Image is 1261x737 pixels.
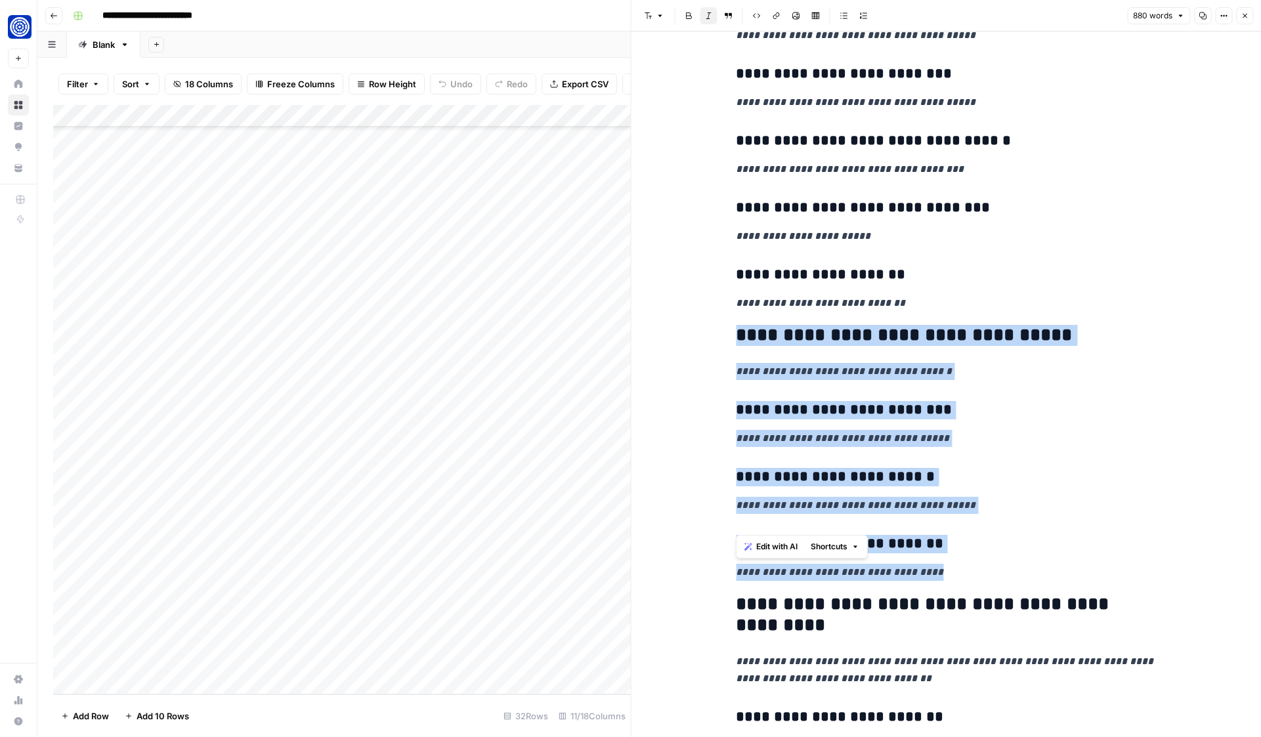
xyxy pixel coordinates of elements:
a: Your Data [8,158,29,179]
a: Home [8,74,29,95]
button: Undo [430,74,481,95]
div: 32 Rows [498,705,553,726]
span: Undo [450,77,473,91]
span: Row Height [369,77,416,91]
button: Filter [58,74,108,95]
span: 18 Columns [185,77,233,91]
span: Freeze Columns [267,77,335,91]
button: Export CSV [542,74,617,95]
span: Shortcuts [811,541,847,553]
span: Edit with AI [756,541,798,553]
span: Add 10 Rows [137,709,189,723]
button: Freeze Columns [247,74,343,95]
img: Fundwell Logo [8,15,32,39]
button: Edit with AI [739,538,803,555]
span: Sort [122,77,139,91]
button: Row Height [349,74,425,95]
a: Insights [8,116,29,137]
span: 880 words [1133,10,1172,22]
a: Settings [8,669,29,690]
button: Shortcuts [805,538,865,555]
div: 11/18 Columns [553,705,631,726]
button: 18 Columns [165,74,242,95]
button: Redo [486,74,536,95]
a: Opportunities [8,137,29,158]
button: Sort [114,74,160,95]
button: Add Row [53,705,117,726]
button: Add 10 Rows [117,705,197,726]
button: Help + Support [8,711,29,732]
span: Filter [67,77,88,91]
button: 880 words [1127,7,1190,24]
button: Workspace: Fundwell [8,11,29,43]
a: Usage [8,690,29,711]
span: Add Row [73,709,109,723]
a: Browse [8,95,29,116]
a: Blank [67,32,140,58]
div: Blank [93,38,115,51]
span: Export CSV [562,77,609,91]
span: Redo [507,77,528,91]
